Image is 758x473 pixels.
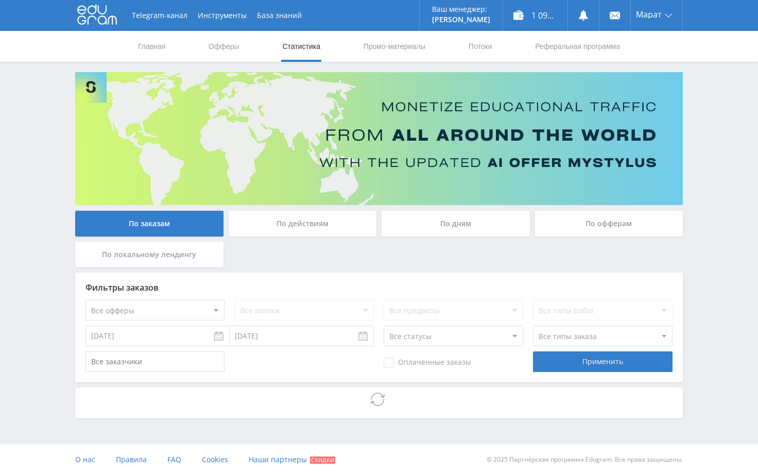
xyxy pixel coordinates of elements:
[468,31,493,62] a: Потоки
[137,31,166,62] a: Главная
[85,283,673,292] div: Фильтры заказов
[310,457,335,464] span: Скидки
[85,351,225,372] input: Все заказчики
[384,358,471,368] span: Оплаченные заказы
[249,454,307,464] span: Наши партнеры
[229,211,377,236] div: По действиям
[208,31,240,62] a: Офферы
[636,10,662,19] span: Марат
[75,211,223,236] div: По заказам
[116,454,147,464] span: Правила
[535,211,683,236] div: По офферам
[534,31,621,62] a: Реферальная программа
[533,351,672,372] div: Применить
[382,211,530,236] div: По дням
[202,454,228,464] span: Cookies
[75,242,223,267] div: По локальному лендингу
[75,72,683,205] img: Banner
[432,15,490,24] p: [PERSON_NAME]
[75,454,95,464] span: О нас
[281,31,321,62] a: Статистика
[363,31,426,62] a: Промо-материалы
[432,5,490,13] p: Ваш менеджер:
[167,454,181,464] span: FAQ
